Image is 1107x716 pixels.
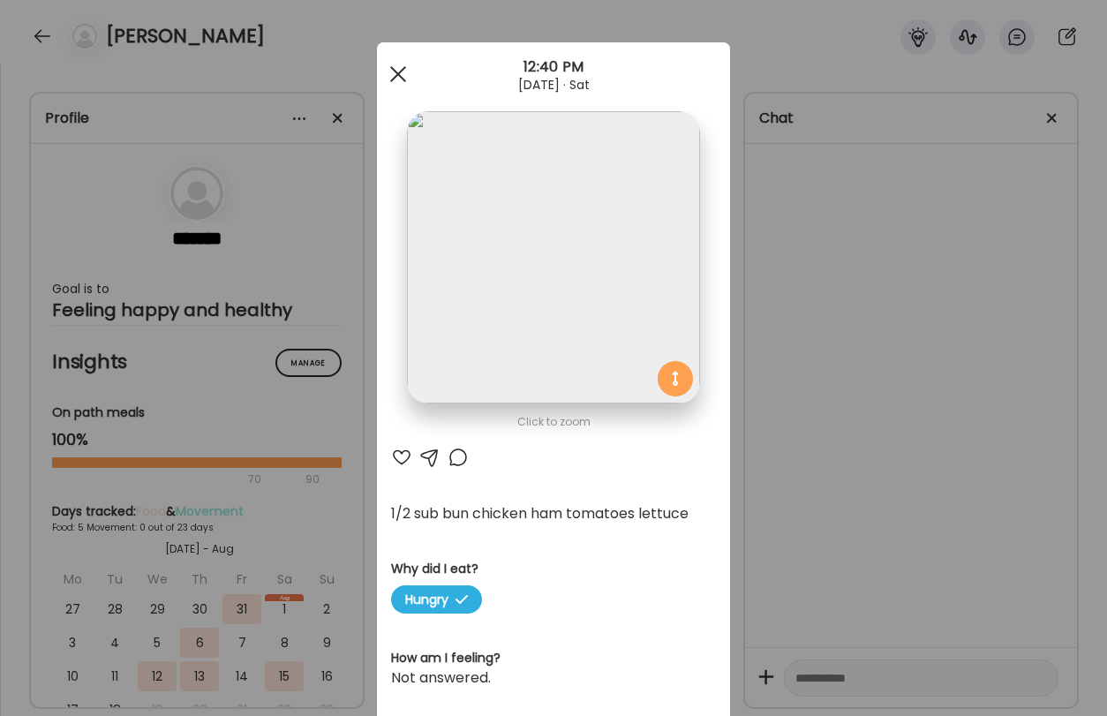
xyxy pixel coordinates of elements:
[391,667,716,689] div: Not answered.
[377,57,730,78] div: 12:40 PM
[407,111,699,403] img: images%2Fh0RzTmJEDwRJLpVssWYU24F0eRm2%2FIVFXqs8k9KKQZzpM2AMS%2Fyui0tFhDh9LT66rS3rD1_1080
[377,78,730,92] div: [DATE] · Sat
[391,503,716,524] div: 1/2 sub bun chicken ham tomatoes lettuce
[391,649,716,667] h3: How am I feeling?
[391,411,716,433] div: Click to zoom
[391,560,716,578] h3: Why did I eat?
[391,585,482,614] span: Hungry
